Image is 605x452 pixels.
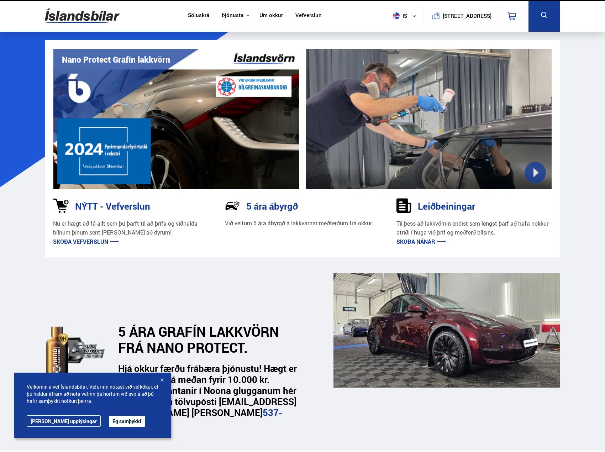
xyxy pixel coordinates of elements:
[418,201,475,211] h3: Leiðbeiningar
[225,198,240,213] img: NP-R9RrMhXQFCiaa.svg
[75,201,150,211] h3: NÝTT - Vefverslun
[246,201,298,211] h3: 5 ára ábyrgð
[62,55,170,64] h1: Nano Protect Grafín lakkvörn
[53,238,119,246] a: Skoða vefverslun
[426,6,495,26] a: [STREET_ADDRESS]
[109,416,145,427] button: Ég samþykki
[27,383,158,405] span: Velkomin á vef Íslandsbílar. Vefurinn notast við vefkökur, ef þú heldur áfram að nota vefinn þá h...
[390,5,422,26] button: is
[188,12,209,20] a: Söluskrá
[225,219,373,227] p: Við veitum 5 ára ábyrgð á lakkvarnar meðferðum frá okkur.
[396,219,552,237] p: Til þess að lakkvörnin endist sem lengst þarf að hafa nokkur atriði í huga við þrif og meðferð bí...
[445,13,489,19] button: [STREET_ADDRESS]
[295,12,322,20] a: Vefverslun
[46,319,108,383] img: dEaiphv7RL974N41.svg
[396,198,411,213] img: sDldwouBCQTERH5k.svg
[118,362,297,430] strong: Hjá okkur færðu frábæra þjónustu! Hægt er að fá lánsbíl á meðan fyrir 10.000 kr. aukalega. Pantan...
[390,12,408,19] span: is
[53,198,69,213] img: 1kVRZhkadjUD8HsE.svg
[27,415,101,427] a: [PERSON_NAME] upplýsingar
[53,219,209,237] p: Nú er hægt að fá allt sem þú þarft til að þrífa og viðhalda bílnum þínum sent [PERSON_NAME] að dy...
[396,238,446,246] a: Skoða nánar
[53,49,299,189] img: vI42ee_Copy_of_H.png
[393,12,400,19] img: svg+xml;base64,PHN2ZyB4bWxucz0iaHR0cDovL3d3dy53My5vcmcvMjAwMC9zdmciIHdpZHRoPSI1MTIiIGhlaWdodD0iNT...
[333,273,560,388] img: _cQ-aqdHU9moQQvH.png
[259,12,283,20] a: Um okkur
[222,12,243,19] button: Þjónusta
[118,324,295,356] h2: 5 ÁRA GRAFÍN LAKKVÖRN FRÁ NANO PROTECT.
[45,4,120,27] img: G0Ugv5HjCgRt.svg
